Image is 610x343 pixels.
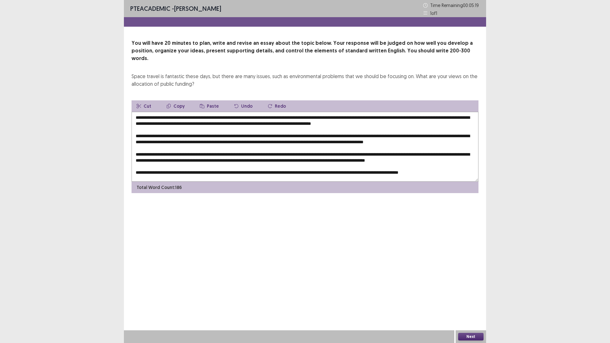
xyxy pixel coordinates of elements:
[161,100,190,112] button: Copy
[430,2,480,9] p: Time Remaining 00 : 05 : 19
[130,4,221,13] p: - [PERSON_NAME]
[263,100,291,112] button: Redo
[132,39,478,62] p: You will have 20 minutes to plan, write and revise an essay about the topic below. Your response ...
[458,333,484,340] button: Next
[137,184,182,191] p: Total Word Count: 186
[229,100,258,112] button: Undo
[132,100,156,112] button: Cut
[132,72,478,88] div: Space travel is fantastic these days, but there are many issues, such as environmental problems t...
[195,100,224,112] button: Paste
[130,4,170,12] span: PTE academic
[430,10,437,17] p: 1 of 1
